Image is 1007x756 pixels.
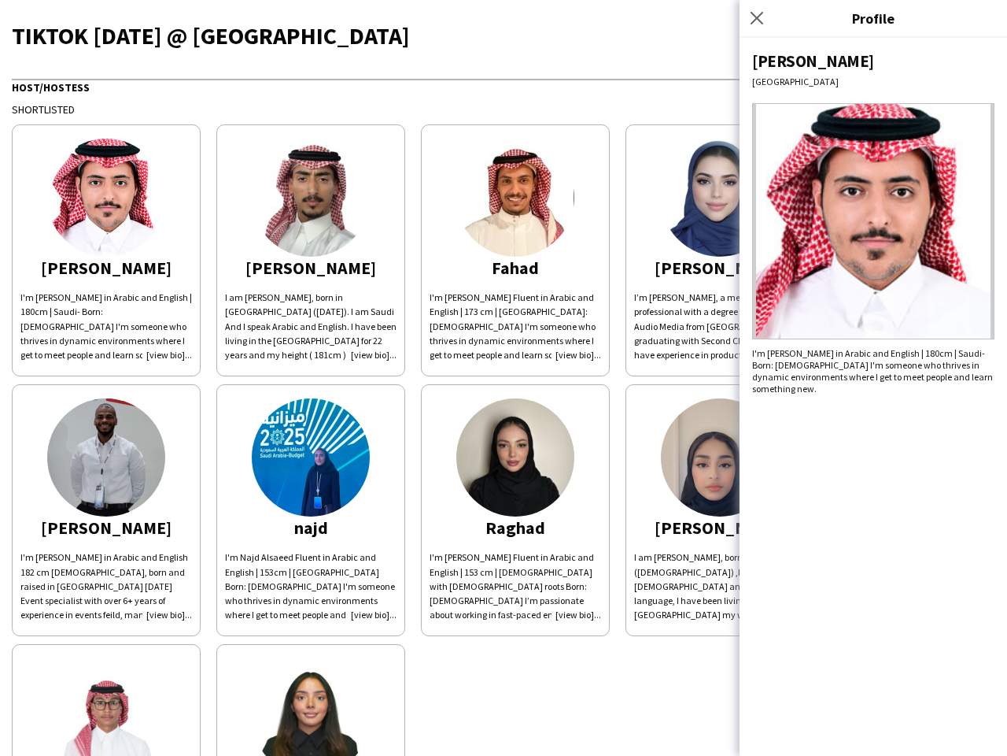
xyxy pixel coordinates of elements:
div: I am [PERSON_NAME], born in [GEOGRAPHIC_DATA] ([DATE]). I am Saudi And I speak Arabic and English... [225,291,397,362]
div: [PERSON_NAME] [634,521,806,535]
img: thumb-2b3b45e7-56f7-4c56-995a-20a80ce47680.jpg [252,398,370,517]
div: [PERSON_NAME] [634,261,806,275]
img: thumb-6888ae0939b58.jpg [47,398,165,517]
div: I'm [PERSON_NAME] Fluent in Arabic and English | 153 cm | [DEMOGRAPHIC_DATA] with [DEMOGRAPHIC_DA... [430,550,601,622]
img: thumb-67309c33a9f9c.jpeg [252,139,370,257]
div: [PERSON_NAME] [20,521,192,535]
div: [PERSON_NAME] [20,261,192,275]
h3: Profile [740,8,1007,28]
div: I'm [PERSON_NAME] in Arabic and English | 180cm | Saudi- Born: [DEMOGRAPHIC_DATA] I'm someone who... [20,291,192,362]
div: [GEOGRAPHIC_DATA] [752,76,994,87]
div: najd [225,521,397,535]
div: Host/Hostess [12,79,995,94]
div: I'm [PERSON_NAME] in Arabic and English 182 cm [DEMOGRAPHIC_DATA], born and raised in [GEOGRAPHIC... [20,550,192,622]
img: thumb-684788ecee290.jpeg [456,398,574,517]
img: thumb-6740e0975d61b.jpeg [661,139,779,257]
img: thumb-65ef5c59ed7f7.jpeg [661,398,779,517]
div: TIKTOK [DATE] @ [GEOGRAPHIC_DATA] [12,24,995,47]
div: Shortlisted [12,102,995,117]
div: I'm Najd Alsaeed Fluent in Arabic and English | 153cm | [GEOGRAPHIC_DATA] Born: [DEMOGRAPHIC_DATA... [225,550,397,622]
img: Crew avatar or photo [752,103,994,339]
div: I am [PERSON_NAME], born on ([DEMOGRAPHIC_DATA]) ,I am [DEMOGRAPHIC_DATA] and I speak English lan... [634,550,806,622]
img: thumb-661fd7788fdb4.jpg [47,139,165,257]
div: I’m [PERSON_NAME], a media and events professional with a degree in Visual and Audio Media from [... [634,291,806,362]
div: Fahad [430,261,601,275]
div: [PERSON_NAME] [225,261,397,275]
div: I'm [PERSON_NAME] Fluent in Arabic and English | 173 cm | [GEOGRAPHIC_DATA]: [DEMOGRAPHIC_DATA] I... [430,291,601,362]
div: Raghad [430,521,601,535]
div: [PERSON_NAME] [752,50,994,72]
div: I'm [PERSON_NAME] in Arabic and English | 180cm | Saudi- Born: [DEMOGRAPHIC_DATA] I'm someone who... [752,347,994,395]
img: thumb-661d66a5f0845.jpeg [456,139,574,257]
